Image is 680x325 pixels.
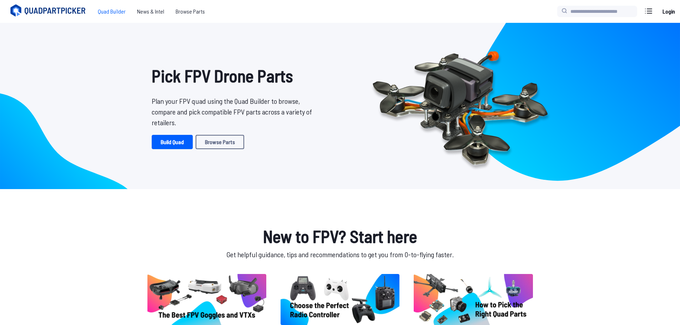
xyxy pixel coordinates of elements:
img: image of post [414,274,533,325]
p: Get helpful guidance, tips and recommendations to get you from 0-to-flying faster. [146,249,534,260]
a: Browse Parts [170,4,211,19]
img: image of post [147,274,266,325]
img: image of post [281,274,399,325]
h1: New to FPV? Start here [146,223,534,249]
a: Login [660,4,677,19]
a: Build Quad [152,135,193,149]
img: Quadcopter [357,35,563,177]
a: Browse Parts [196,135,244,149]
a: Quad Builder [92,4,131,19]
h1: Pick FPV Drone Parts [152,63,317,88]
p: Plan your FPV quad using the Quad Builder to browse, compare and pick compatible FPV parts across... [152,96,317,128]
a: News & Intel [131,4,170,19]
